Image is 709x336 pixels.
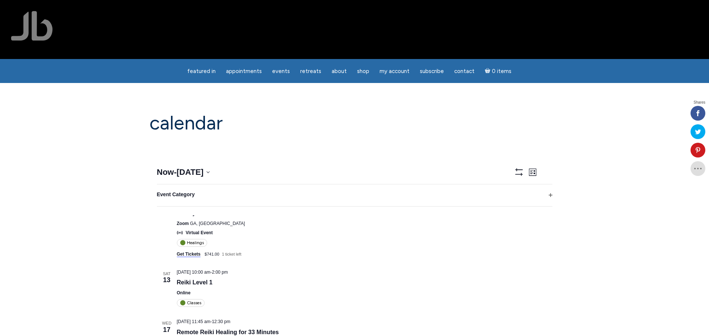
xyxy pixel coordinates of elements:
span: 1 ticket left [222,252,242,256]
span: Wed [157,320,177,326]
a: featured in [183,64,220,79]
span: About [332,68,347,75]
a: Events [268,64,294,79]
span: Now [157,167,174,177]
a: Subscribe [415,64,448,79]
a: Get Tickets [177,252,201,257]
span: featured in [187,68,216,75]
span: My Account [380,68,410,75]
span: Appointments [226,68,262,75]
a: Reiki Level 1 [177,279,213,286]
img: Jamie Butler. The Everyday Medium [11,11,53,41]
span: Virtual Event [186,230,213,236]
h1: Calendar [150,112,559,134]
div: Healings [177,239,207,247]
span: 2:00 pm [212,270,228,275]
a: About [327,64,351,79]
a: Shop [353,64,374,79]
span: Contact [454,68,475,75]
a: My Account [375,64,414,79]
span: Shop [357,68,369,75]
span: 17 [157,325,177,335]
span: Online [177,290,191,295]
i: Cart [485,68,492,75]
span: $741.00 [205,252,219,256]
span: 13 [157,275,177,285]
span: Events [272,68,290,75]
a: Retreats [296,64,326,79]
time: - [177,319,230,324]
span: Subscribe [420,68,444,75]
span: Zoom [177,221,189,226]
a: Appointments [222,64,266,79]
span: Shares [693,101,705,104]
button: Now - [DATE] [157,166,210,178]
span: - [174,166,177,178]
a: Contact [450,64,479,79]
span: Retreats [300,68,321,75]
div: Classes [177,299,205,307]
span: GA, [GEOGRAPHIC_DATA] [190,221,245,226]
span: 0 items [492,69,511,74]
span: Sat [157,271,177,277]
time: - [177,270,228,275]
a: Cart0 items [480,63,516,79]
button: Event Category [157,184,552,206]
span: Event Category [157,191,195,197]
span: [DATE] [177,167,203,177]
span: [DATE] 10:00 am [177,270,210,275]
a: Remote Reiki Healing for 33 Minutes [177,329,279,336]
span: 12:30 pm [212,319,230,324]
span: [DATE] 11:45 am [177,319,210,324]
